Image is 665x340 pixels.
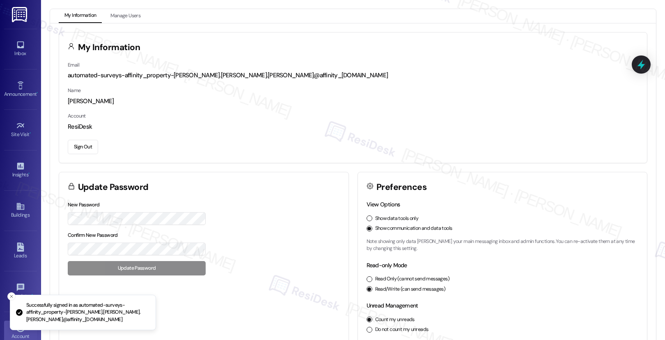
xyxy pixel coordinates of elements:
label: Account [68,113,86,119]
span: • [28,171,30,176]
a: Inbox [4,38,37,60]
a: Leads [4,240,37,262]
label: Confirm New Password [68,232,118,238]
a: Insights • [4,159,37,181]
div: ResiDesk [68,123,638,131]
label: Unread Management [367,302,418,309]
label: Name [68,87,81,94]
a: Buildings [4,199,37,222]
label: Count my unreads [375,316,415,324]
h3: Update Password [78,183,149,192]
span: • [37,90,38,96]
label: View Options [367,201,400,208]
button: Sign Out [68,140,98,154]
label: Show communication and data tools [375,225,452,232]
div: [PERSON_NAME] [68,97,638,106]
a: Templates • [4,280,37,303]
label: New Password [68,201,100,208]
p: Note: showing only data [PERSON_NAME] your main messaging inbox and admin functions. You can re-a... [367,238,639,252]
a: Site Visit • [4,119,37,141]
p: Successfully signed in as automated-surveys-affinity_property-[PERSON_NAME].[PERSON_NAME].[PERSON... [26,302,149,324]
h3: Preferences [376,183,427,192]
div: automated-surveys-affinity_property-[PERSON_NAME].[PERSON_NAME].[PERSON_NAME]@affinity_[DOMAIN_NAME] [68,71,638,80]
label: Read Only (cannot send messages) [375,275,449,283]
label: Read/Write (can send messages) [375,286,446,293]
img: ResiDesk Logo [12,7,29,22]
span: • [30,130,31,136]
h3: My Information [78,43,140,52]
label: Read-only Mode [367,261,407,269]
button: My Information [59,9,102,23]
label: Show data tools only [375,215,419,222]
button: Manage Users [105,9,146,23]
label: Email [68,62,79,68]
label: Do not count my unreads [375,326,429,333]
button: Close toast [7,292,16,301]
